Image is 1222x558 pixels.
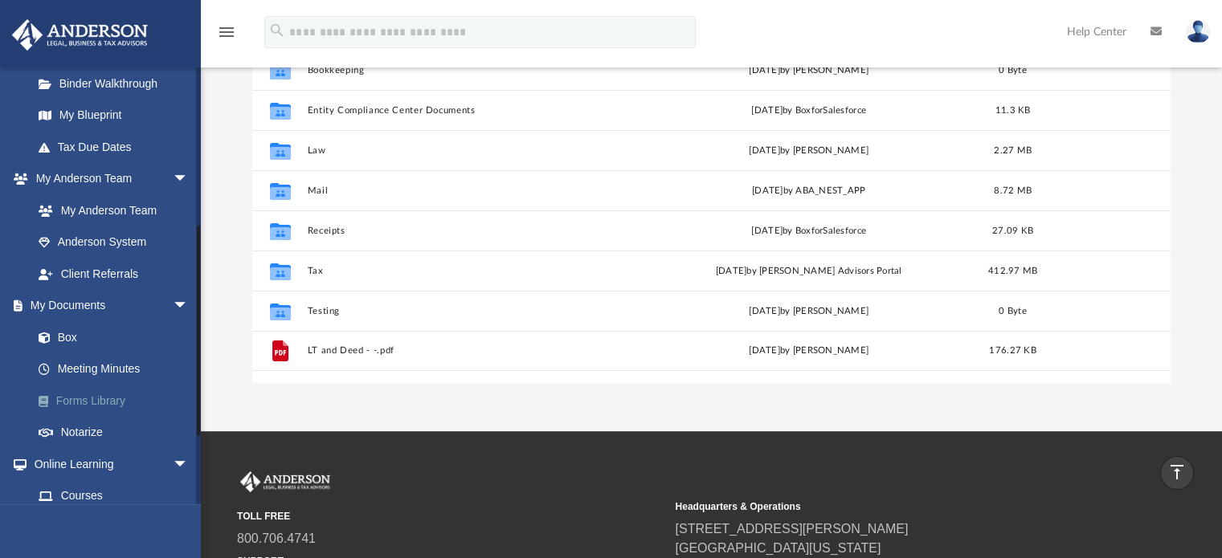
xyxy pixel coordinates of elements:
button: Entity Compliance Center Documents [307,105,636,116]
img: Anderson Advisors Platinum Portal [237,471,333,492]
a: Anderson System [22,226,205,259]
i: menu [217,22,236,42]
a: My Blueprint [22,100,205,132]
button: Mail [307,185,636,196]
span: 2.27 MB [994,146,1032,155]
a: Courses [22,480,205,512]
a: vertical_align_top [1160,456,1194,490]
a: Notarize [22,417,213,449]
span: 8.72 MB [994,186,1032,195]
div: [DATE] by [PERSON_NAME] [644,344,973,359]
span: arrow_drop_down [173,290,205,323]
a: Meeting Minutes [22,353,213,385]
i: vertical_align_top [1167,462,1187,482]
button: Testing [307,306,636,316]
div: [DATE] by BoxforSalesforce [644,104,973,118]
button: LT and Deed - -.pdf [307,346,636,356]
small: TOLL FREE [237,509,664,523]
img: User Pic [1186,20,1210,43]
a: Forms Library [22,385,213,417]
img: Anderson Advisors Platinum Portal [7,19,153,51]
button: Tax [307,266,636,276]
a: [GEOGRAPHIC_DATA][US_STATE] [675,541,881,555]
div: [DATE] by [PERSON_NAME] Advisors Portal [644,264,973,279]
div: [DATE] by ABA_NEST_APP [644,184,973,198]
a: Online Learningarrow_drop_down [11,448,205,480]
a: My Anderson Teamarrow_drop_down [11,163,205,195]
button: Receipts [307,226,636,236]
i: search [268,22,286,39]
a: [STREET_ADDRESS][PERSON_NAME] [675,522,908,536]
div: [DATE] by [PERSON_NAME] [644,304,973,319]
a: 800.706.4741 [237,532,316,545]
span: 27.09 KB [991,226,1032,235]
small: Headquarters & Operations [675,499,1101,514]
a: Tax Due Dates [22,131,213,163]
button: Bookkeeping [307,65,636,75]
span: 0 Byte [999,66,1027,75]
a: Binder Walkthrough [22,67,213,100]
div: [DATE] by [PERSON_NAME] [644,63,973,78]
a: My Anderson Team [22,194,197,226]
span: arrow_drop_down [173,448,205,481]
a: Client Referrals [22,258,205,290]
span: 412.97 MB [987,267,1036,275]
div: grid [252,50,1171,382]
div: [DATE] by [PERSON_NAME] [644,144,973,158]
button: Law [307,145,636,156]
a: My Documentsarrow_drop_down [11,290,213,322]
span: 11.3 KB [995,106,1030,115]
span: 0 Byte [999,307,1027,316]
span: arrow_drop_down [173,163,205,196]
a: menu [217,31,236,42]
span: 176.27 KB [989,347,1036,356]
a: Box [22,321,205,353]
div: [DATE] by BoxforSalesforce [644,224,973,238]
